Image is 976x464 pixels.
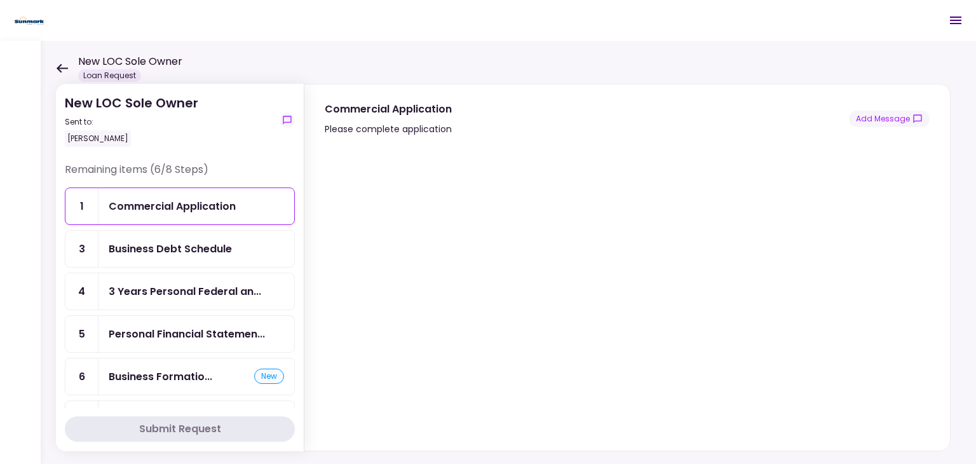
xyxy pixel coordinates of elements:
[304,84,951,451] div: Commercial ApplicationPlease complete applicationshow-messages
[65,358,98,395] div: 6
[109,198,236,214] div: Commercial Application
[325,101,452,117] div: Commercial Application
[65,416,295,442] button: Submit Request
[280,113,295,128] button: show-messages
[109,283,261,299] div: 3 Years Personal Federal and State Tax Returns
[65,316,98,352] div: 5
[65,400,295,438] a: 8Year to Date Financialsnew
[65,315,295,353] a: 5Personal Financial Statement
[78,54,182,69] h1: New LOC Sole Owner
[139,421,221,437] div: Submit Request
[65,188,295,225] a: 1Commercial Application
[13,11,46,30] img: Partner icon
[254,369,284,384] div: new
[65,162,295,188] div: Remaining items (6/8 Steps)
[65,93,198,147] div: New LOC Sole Owner
[65,230,295,268] a: 3Business Debt Schedule
[65,188,98,224] div: 1
[109,369,212,385] div: Business Formation Documents
[325,157,927,446] iframe: jotform-iframe
[65,401,98,437] div: 8
[65,130,131,147] div: [PERSON_NAME]
[940,5,971,36] button: Open menu
[109,326,265,342] div: Personal Financial Statement
[109,241,232,257] div: Business Debt Schedule
[849,111,930,127] button: show-messages
[325,121,452,137] div: Please complete application
[78,69,141,82] div: Loan Request
[65,116,198,128] div: Sent to:
[65,358,295,395] a: 6Business Formation Documentsnew
[65,273,98,310] div: 4
[65,231,98,267] div: 3
[65,273,295,310] a: 43 Years Personal Federal and State Tax Returns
